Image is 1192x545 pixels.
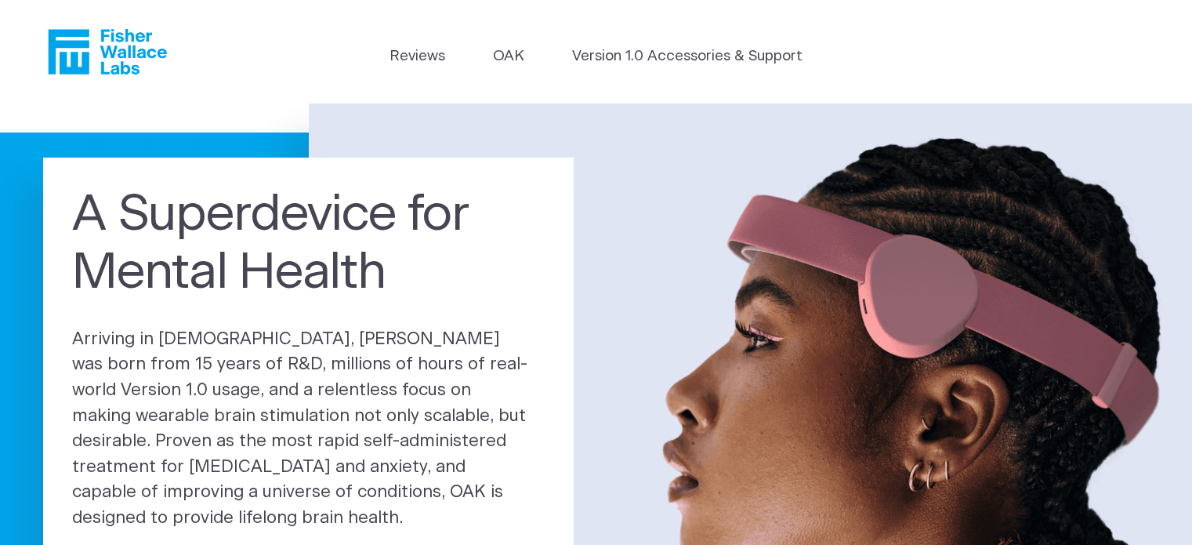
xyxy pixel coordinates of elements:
a: Fisher Wallace [48,29,167,74]
p: Arriving in [DEMOGRAPHIC_DATA], [PERSON_NAME] was born from 15 years of R&D, millions of hours of... [72,327,545,532]
a: Reviews [389,45,445,67]
a: Version 1.0 Accessories & Support [572,45,803,67]
a: OAK [493,45,524,67]
h1: A Superdevice for Mental Health [72,187,545,303]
